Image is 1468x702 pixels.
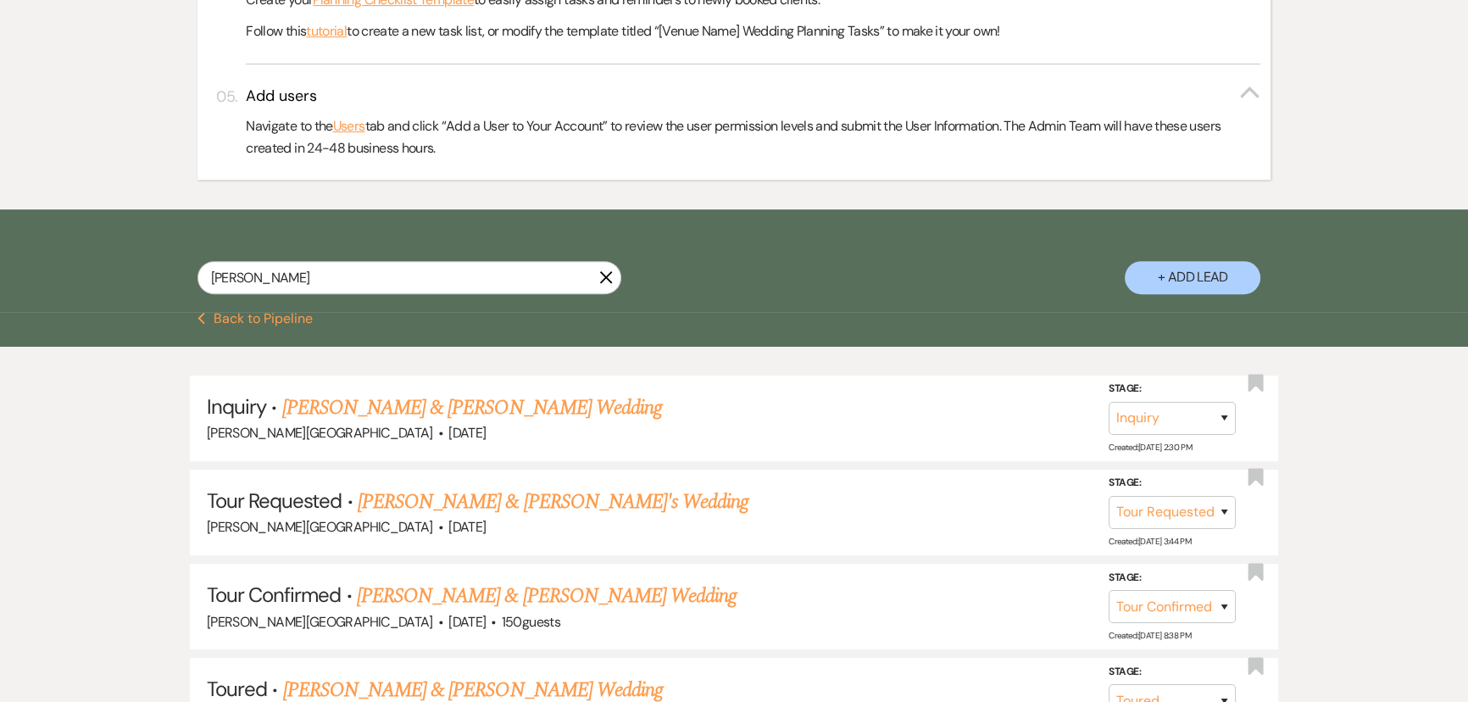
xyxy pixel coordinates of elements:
button: + Add Lead [1125,261,1260,294]
button: Add users [246,86,1260,107]
span: Created: [DATE] 8:38 PM [1109,630,1191,641]
span: [PERSON_NAME][GEOGRAPHIC_DATA] [207,613,433,631]
label: Stage: [1109,663,1236,682]
span: Created: [DATE] 3:44 PM [1109,536,1191,547]
a: [PERSON_NAME] & [PERSON_NAME] Wedding [282,393,662,423]
span: [PERSON_NAME][GEOGRAPHIC_DATA] [207,518,433,536]
p: Navigate to the tab and click “Add a User to Your Account” to review the user permission levels a... [246,115,1260,159]
label: Stage: [1109,474,1236,493]
button: Back to Pipeline [197,312,314,326]
span: Created: [DATE] 2:30 PM [1109,442,1192,453]
a: Users [333,115,365,137]
a: [PERSON_NAME] & [PERSON_NAME]'s Wedding [358,487,749,517]
span: Toured [207,676,267,702]
a: [PERSON_NAME] & [PERSON_NAME] Wedding [357,581,737,611]
a: tutorial [306,20,347,42]
span: Tour Requested [207,487,342,514]
span: [DATE] [448,518,486,536]
span: [DATE] [448,613,486,631]
span: [DATE] [448,424,486,442]
span: [PERSON_NAME][GEOGRAPHIC_DATA] [207,424,433,442]
p: Follow this to create a new task list, or modify the template titled “[Venue Name] Wedding Planni... [246,20,1260,42]
span: 150 guests [502,613,560,631]
input: Search by name, event date, email address or phone number [197,261,621,294]
label: Stage: [1109,568,1236,587]
label: Stage: [1109,380,1236,398]
h3: Add users [246,86,317,107]
span: Inquiry [207,393,266,420]
span: Tour Confirmed [207,582,342,608]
